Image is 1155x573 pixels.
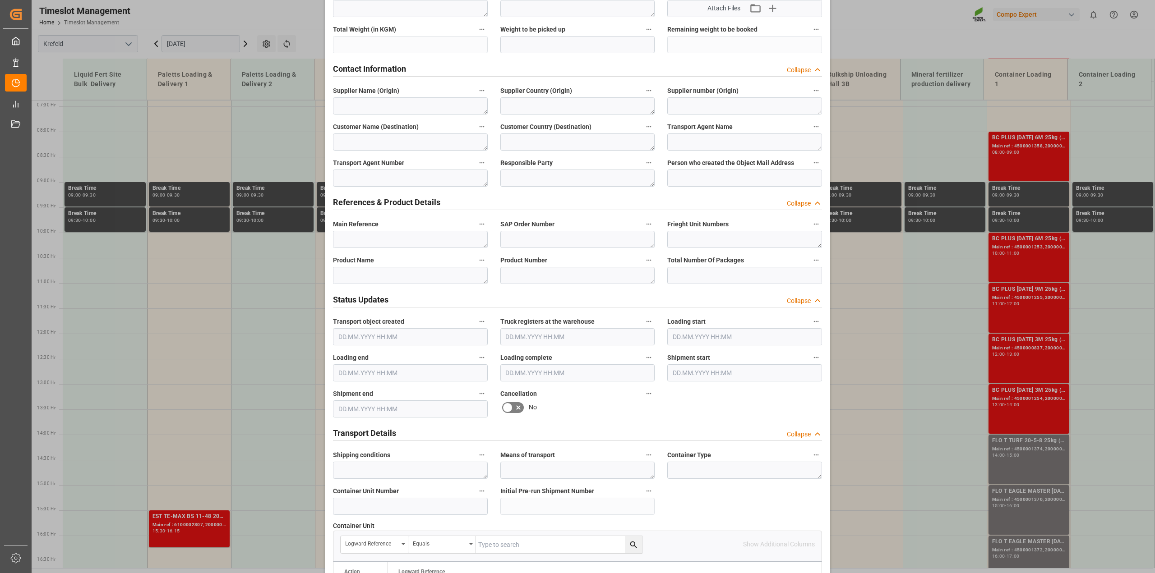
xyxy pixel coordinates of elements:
[500,220,554,229] span: SAP Order Number
[810,157,822,169] button: Person who created the Object Mail Address
[667,450,711,460] span: Container Type
[333,353,369,362] span: Loading end
[333,86,399,96] span: Supplier Name (Origin)
[333,256,374,265] span: Product Name
[810,85,822,96] button: Supplier number (Origin)
[476,23,488,35] button: Total Weight (in KGM)
[476,254,488,266] button: Product Name
[476,536,642,553] input: Type to search
[333,450,390,460] span: Shipping conditions
[500,317,595,326] span: Truck registers at the warehouse
[500,364,655,381] input: DD.MM.YYYY HH:MM
[476,485,488,497] button: Container Unit Number
[643,485,655,497] button: Initial Pre-run Shipment Number
[333,521,374,531] span: Container Unit
[787,65,811,75] div: Collapse
[625,536,642,553] button: search button
[500,486,594,496] span: Initial Pre-run Shipment Number
[476,388,488,399] button: Shipment end
[643,254,655,266] button: Product Number
[333,196,440,208] h2: References & Product Details
[667,353,710,362] span: Shipment start
[500,328,655,345] input: DD.MM.YYYY HH:MM
[345,537,398,548] div: Logward Reference
[333,25,396,34] span: Total Weight (in KGM)
[643,388,655,399] button: Cancellation
[810,218,822,230] button: Frieght Unit Numbers
[810,121,822,133] button: Transport Agent Name
[667,122,733,132] span: Transport Agent Name
[667,158,794,168] span: Person who created the Object Mail Address
[667,86,739,96] span: Supplier number (Origin)
[667,364,822,381] input: DD.MM.YYYY HH:MM
[643,157,655,169] button: Responsible Party
[667,220,729,229] span: Frieght Unit Numbers
[500,25,565,34] span: Weight to be picked up
[333,220,379,229] span: Main Reference
[476,85,488,96] button: Supplier Name (Origin)
[476,316,488,327] button: Transport object created
[667,256,744,265] span: Total Number Of Packages
[667,25,758,34] span: Remaining weight to be booked
[707,4,740,13] span: Attach Files
[643,316,655,327] button: Truck registers at the warehouse
[333,364,488,381] input: DD.MM.YYYY HH:MM
[810,316,822,327] button: Loading start
[500,450,555,460] span: Means of transport
[529,403,537,412] span: No
[333,63,406,75] h2: Contact Information
[500,158,553,168] span: Responsible Party
[643,121,655,133] button: Customer Country (Destination)
[810,254,822,266] button: Total Number Of Packages
[333,400,488,417] input: DD.MM.YYYY HH:MM
[643,23,655,35] button: Weight to be picked up
[476,352,488,363] button: Loading end
[643,352,655,363] button: Loading complete
[333,293,388,306] h2: Status Updates
[787,296,811,306] div: Collapse
[476,449,488,461] button: Shipping conditions
[667,317,706,326] span: Loading start
[333,389,373,399] span: Shipment end
[667,328,822,345] input: DD.MM.YYYY HH:MM
[476,157,488,169] button: Transport Agent Number
[333,427,396,439] h2: Transport Details
[476,121,488,133] button: Customer Name (Destination)
[408,536,476,553] button: open menu
[413,537,466,548] div: Equals
[333,328,488,345] input: DD.MM.YYYY HH:MM
[500,389,537,399] span: Cancellation
[333,317,404,326] span: Transport object created
[333,486,399,496] span: Container Unit Number
[787,430,811,439] div: Collapse
[500,353,552,362] span: Loading complete
[500,122,591,132] span: Customer Country (Destination)
[333,122,419,132] span: Customer Name (Destination)
[643,218,655,230] button: SAP Order Number
[643,449,655,461] button: Means of transport
[333,158,404,168] span: Transport Agent Number
[643,85,655,96] button: Supplier Country (Origin)
[810,352,822,363] button: Shipment start
[341,536,408,553] button: open menu
[500,256,547,265] span: Product Number
[787,199,811,208] div: Collapse
[810,23,822,35] button: Remaining weight to be booked
[810,449,822,461] button: Container Type
[500,86,572,96] span: Supplier Country (Origin)
[476,218,488,230] button: Main Reference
